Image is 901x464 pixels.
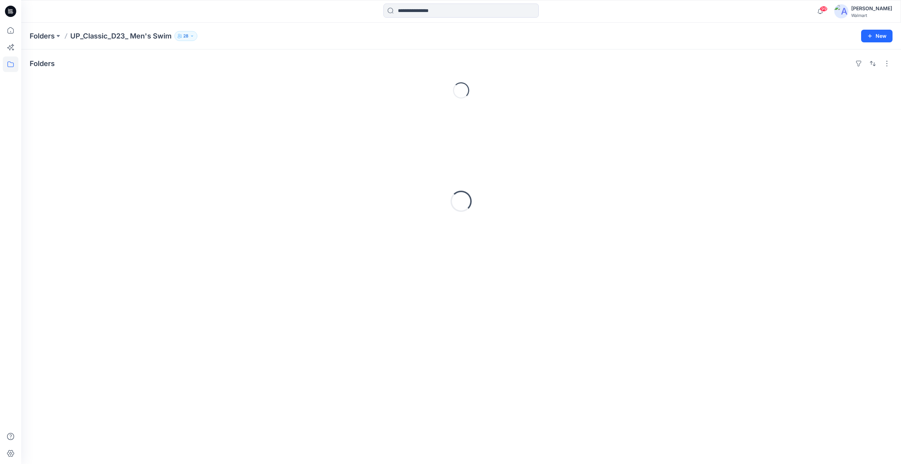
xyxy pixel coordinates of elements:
button: New [861,30,893,42]
p: UP_Classic_D23_ Men's Swim [70,31,172,41]
div: Walmart [851,13,892,18]
a: Folders [30,31,55,41]
span: 99 [820,6,828,12]
h4: Folders [30,59,55,68]
div: [PERSON_NAME] [851,4,892,13]
img: avatar [834,4,848,18]
p: 28 [183,32,189,40]
button: 28 [174,31,197,41]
